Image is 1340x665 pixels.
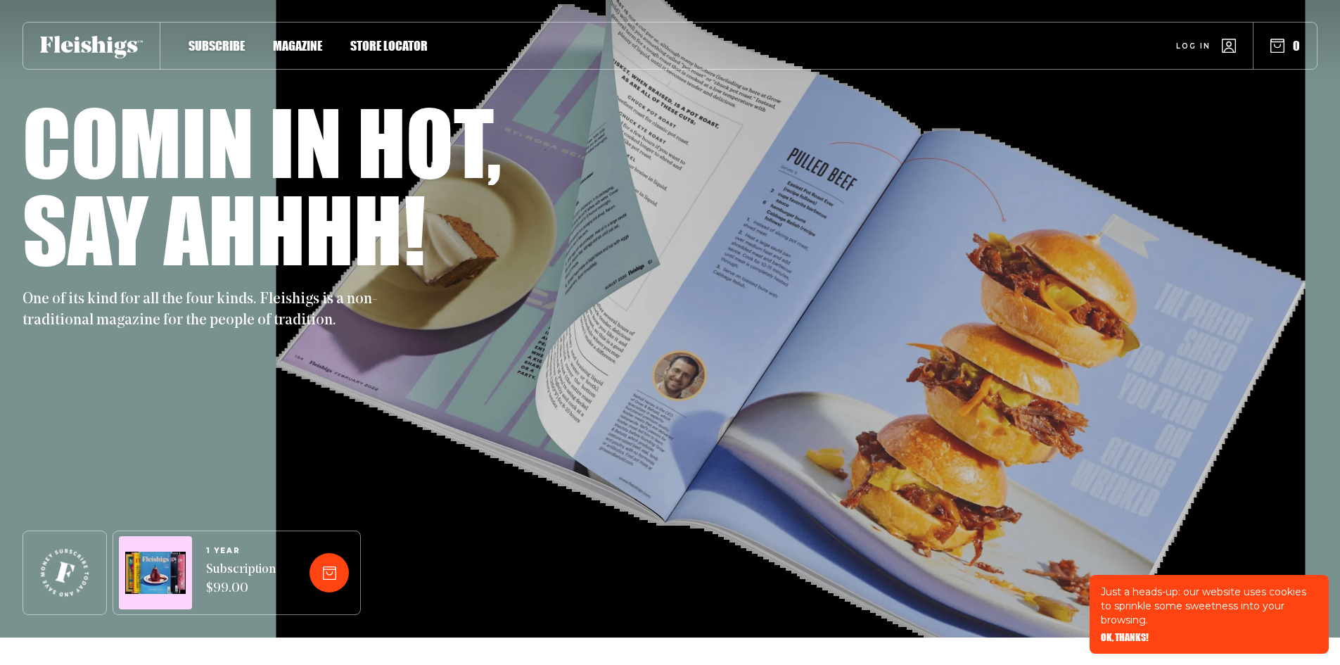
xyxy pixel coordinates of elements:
[23,289,388,331] p: One of its kind for all the four kinds. Fleishigs is a non-traditional magazine for the people of...
[23,98,502,185] h1: Comin in hot,
[206,547,276,599] a: 1 YEARSubscription $99.00
[1176,39,1236,53] a: Log in
[350,36,428,55] a: Store locator
[206,547,276,555] span: 1 YEAR
[1101,585,1317,627] p: Just a heads-up: our website uses cookies to sprinkle some sweetness into your browsing.
[23,185,426,272] h1: Say ahhhh!
[1270,38,1300,53] button: 0
[189,38,245,53] span: Subscribe
[273,36,322,55] a: Magazine
[125,552,186,595] img: Magazines image
[189,36,245,55] a: Subscribe
[1176,41,1211,51] span: Log in
[206,561,276,599] span: Subscription $99.00
[273,38,322,53] span: Magazine
[350,38,428,53] span: Store locator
